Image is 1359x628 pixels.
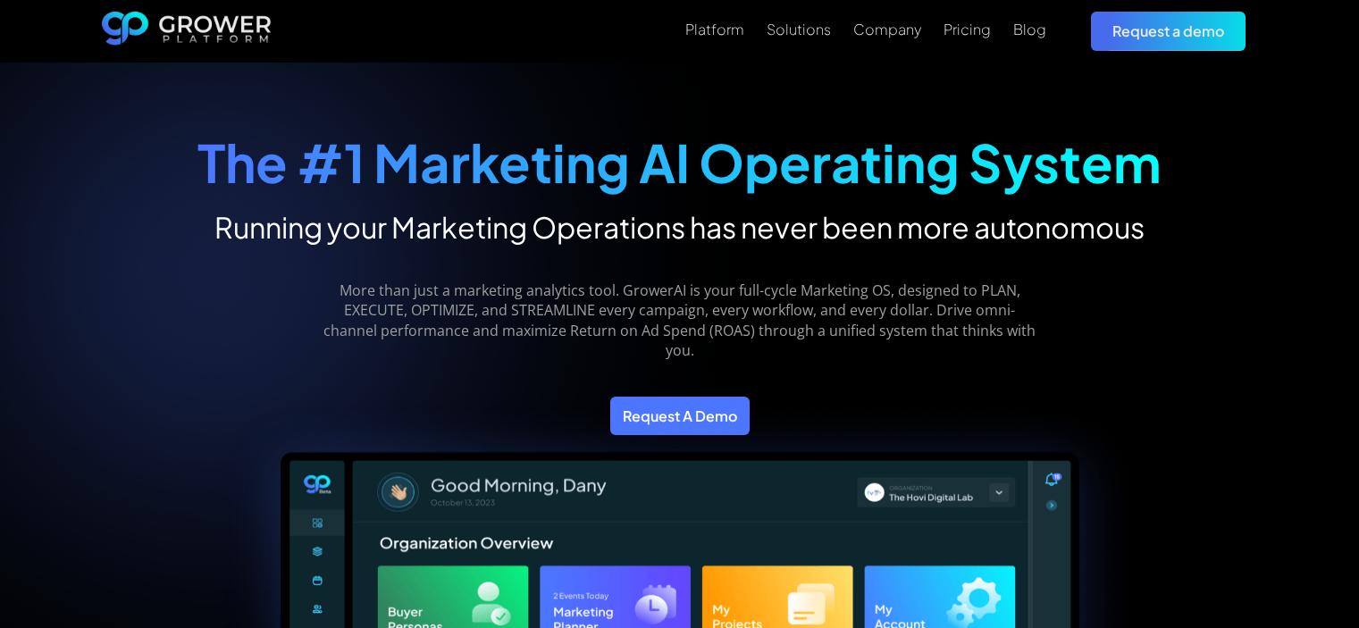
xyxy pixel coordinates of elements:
[321,281,1038,361] p: More than just a marketing analytics tool. GrowerAI is your full-cycle Marketing OS, designed to ...
[767,19,831,40] a: Solutions
[944,19,991,40] a: Pricing
[197,130,1162,195] strong: The #1 Marketing AI Operating System
[610,397,750,435] a: Request A Demo
[197,209,1162,245] h2: Running your Marketing Operations has never been more autonomous
[1091,12,1246,50] a: Request a demo
[767,21,831,38] div: Solutions
[1013,21,1046,38] div: Blog
[685,21,744,38] div: Platform
[944,21,991,38] div: Pricing
[853,21,921,38] div: Company
[102,12,272,51] a: home
[685,19,744,40] a: Platform
[853,19,921,40] a: Company
[1013,19,1046,40] a: Blog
